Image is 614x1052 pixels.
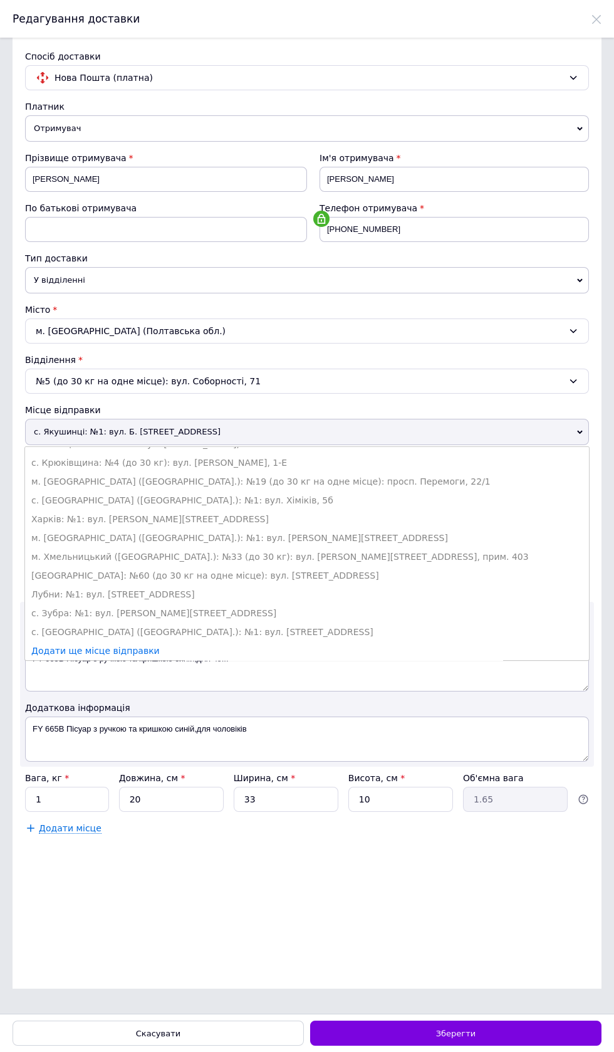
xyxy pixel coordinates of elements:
label: Довжина, см [119,773,185,783]
li: с. Крюківщина: №4 (до 30 кг): вул. [PERSON_NAME], 1-Е [25,453,589,472]
li: м. [GEOGRAPHIC_DATA] ([GEOGRAPHIC_DATA].): №19 (до 30 кг на одне місце): просп. Перемоги, 22/1 [25,472,589,491]
div: №5 (до 30 кг на одне місце): вул. Соборності, 71 [25,369,589,394]
li: с. [GEOGRAPHIC_DATA] ([GEOGRAPHIC_DATA].): №1: вул. [STREET_ADDRESS] [25,623,589,641]
a: Додати ще місце відправки [31,646,160,656]
textarea: FY 665B Пісуар з ручкою та кришкою синій,для чо... [25,646,589,692]
span: Отримувач [25,115,589,142]
li: Харків: №1: вул. [PERSON_NAME][STREET_ADDRESS] [25,510,589,529]
span: Додати місце [39,823,101,834]
div: Спосіб доставки [25,50,589,63]
div: Об'ємна вага [463,772,568,784]
span: Редагування доставки [13,13,140,25]
span: Ім'я отримувача [320,153,394,163]
label: Висота, см [348,773,405,783]
span: Телефон отримувача [320,203,417,213]
span: Зберегти [436,1029,476,1038]
li: м. [GEOGRAPHIC_DATA] ([GEOGRAPHIC_DATA].): №1: вул. [PERSON_NAME][STREET_ADDRESS] [25,529,589,547]
li: Лубни: №1: вул. [STREET_ADDRESS] [25,585,589,604]
input: +380 [320,217,589,242]
li: м. Хмельницький ([GEOGRAPHIC_DATA].): №33 (до 30 кг): вул. [PERSON_NAME][STREET_ADDRESS], прим. 403 [25,547,589,566]
span: с. Якушинці: №1: вул. Б. [STREET_ADDRESS] [25,419,589,445]
div: Відділення [25,354,589,366]
label: Вага, кг [25,773,69,783]
div: м. [GEOGRAPHIC_DATA] (Полтавська обл.) [25,318,589,344]
li: с. [GEOGRAPHIC_DATA] ([GEOGRAPHIC_DATA].): №1: вул. Хіміків, 5б [25,491,589,510]
div: Додаткова інформація [25,702,589,714]
li: [GEOGRAPHIC_DATA]: №60 (до 30 кг на одне місце): вул. [STREET_ADDRESS] [25,566,589,585]
span: По батькові отримувача [25,203,137,213]
span: Місце відправки [25,405,101,415]
textarea: FY 665B Пісуар з ручкою та кришкою синій,для чоловіків [25,717,589,762]
span: Прізвище отримувача [25,153,127,163]
span: У відділенні [25,267,589,293]
div: Місто [25,303,589,316]
span: Скасувати [136,1029,180,1038]
span: Платник [25,102,65,112]
span: Нова Пошта (платна) [55,71,563,85]
span: Тип доставки [25,253,88,263]
label: Ширина, см [234,773,295,783]
li: с. Зубра: №1: вул. [PERSON_NAME][STREET_ADDRESS] [25,604,589,623]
